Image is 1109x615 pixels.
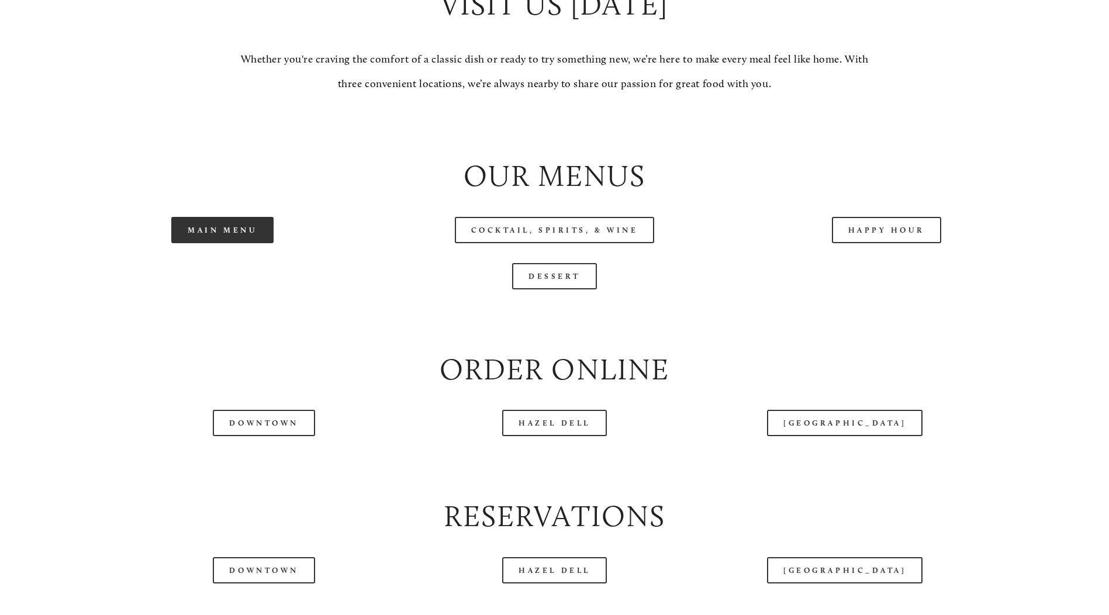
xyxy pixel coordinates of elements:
[502,557,607,583] a: Hazel Dell
[832,217,942,243] a: Happy Hour
[171,217,274,243] a: Main Menu
[67,349,1042,391] h2: Order Online
[67,156,1042,197] h2: Our Menus
[455,217,655,243] a: Cocktail, Spirits, & Wine
[213,557,315,583] a: Downtown
[502,410,607,436] a: Hazel Dell
[512,263,597,289] a: Dessert
[213,410,315,436] a: Downtown
[67,496,1042,537] h2: Reservations
[767,410,923,436] a: [GEOGRAPHIC_DATA]
[767,557,923,583] a: [GEOGRAPHIC_DATA]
